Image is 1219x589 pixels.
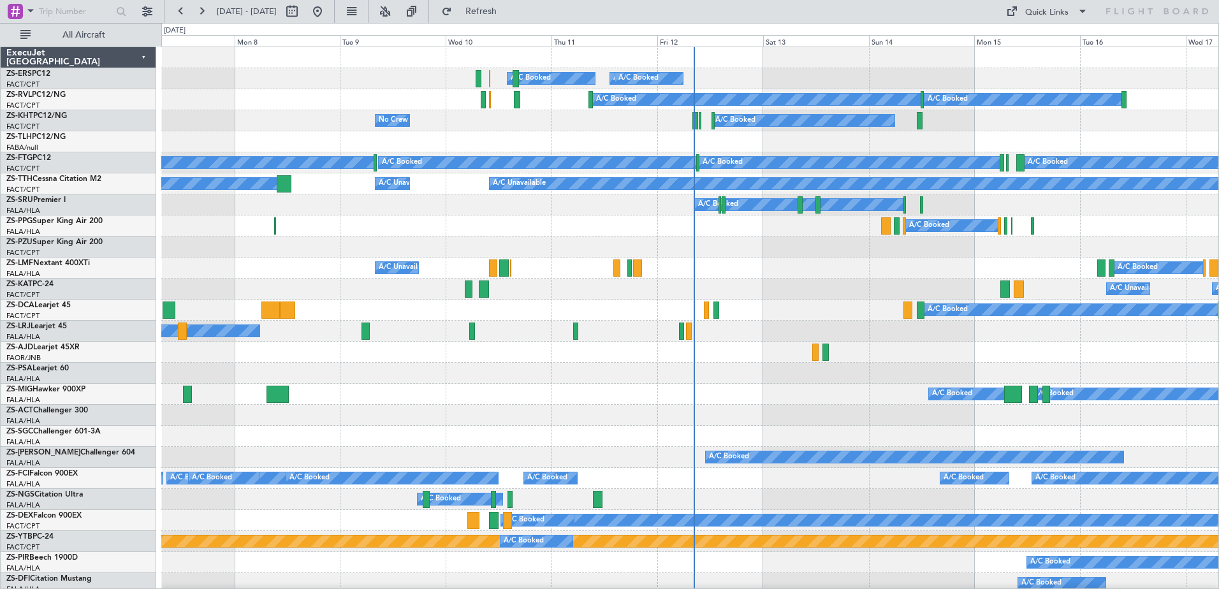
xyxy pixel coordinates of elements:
[869,35,975,47] div: Sun 14
[932,384,972,404] div: A/C Booked
[715,111,755,130] div: A/C Booked
[6,449,135,456] a: ZS-[PERSON_NAME]Challenger 604
[6,512,33,520] span: ZS-DEX
[6,564,40,573] a: FALA/HLA
[6,133,32,141] span: ZS-TLH
[1030,553,1070,572] div: A/C Booked
[6,196,33,204] span: ZS-SRU
[6,311,40,321] a: FACT/CPT
[6,491,34,498] span: ZS-NGS
[6,470,78,477] a: ZS-FCIFalcon 900EX
[379,111,408,130] div: No Crew
[33,31,135,40] span: All Aircraft
[1118,258,1158,277] div: A/C Booked
[6,259,90,267] a: ZS-LMFNextant 400XTi
[6,91,66,99] a: ZS-RVLPC12/NG
[6,428,33,435] span: ZS-SGC
[6,344,33,351] span: ZS-AJD
[703,153,743,172] div: A/C Booked
[6,323,31,330] span: ZS-LRJ
[192,469,232,488] div: A/C Booked
[6,533,33,541] span: ZS-YTB
[39,2,112,21] input: Trip Number
[613,69,653,88] div: A/C Booked
[164,25,186,36] div: [DATE]
[763,35,869,47] div: Sat 13
[289,469,330,488] div: A/C Booked
[6,91,32,99] span: ZS-RVL
[6,395,40,405] a: FALA/HLA
[455,7,508,16] span: Refresh
[6,521,40,531] a: FACT/CPT
[6,269,40,279] a: FALA/HLA
[6,386,85,393] a: ZS-MIGHawker 900XP
[6,470,29,477] span: ZS-FCI
[6,217,103,225] a: ZS-PPGSuper King Air 200
[6,458,40,468] a: FALA/HLA
[527,469,567,488] div: A/C Booked
[6,206,40,215] a: FALA/HLA
[504,532,544,551] div: A/C Booked
[6,133,66,141] a: ZS-TLHPC12/NG
[6,196,66,204] a: ZS-SRUPremier I
[6,80,40,89] a: FACT/CPT
[493,174,546,193] div: A/C Unavailable
[6,154,51,162] a: ZS-FTGPC12
[6,70,32,78] span: ZS-ERS
[235,35,340,47] div: Mon 8
[6,365,33,372] span: ZS-PSA
[6,101,40,110] a: FACT/CPT
[6,280,54,288] a: ZS-KATPC-24
[6,416,40,426] a: FALA/HLA
[6,248,40,258] a: FACT/CPT
[6,175,33,183] span: ZS-TTH
[6,332,40,342] a: FALA/HLA
[6,164,40,173] a: FACT/CPT
[6,259,33,267] span: ZS-LMF
[6,227,40,236] a: FALA/HLA
[618,69,659,88] div: A/C Booked
[6,554,29,562] span: ZS-PIR
[6,112,67,120] a: ZS-KHTPC12/NG
[6,302,71,309] a: ZS-DCALearjet 45
[6,479,40,489] a: FALA/HLA
[6,407,88,414] a: ZS-ACTChallenger 300
[6,365,69,372] a: ZS-PSALearjet 60
[6,386,33,393] span: ZS-MIG
[909,216,949,235] div: A/C Booked
[1033,384,1074,404] div: A/C Booked
[1028,153,1068,172] div: A/C Booked
[6,323,67,330] a: ZS-LRJLearjet 45
[6,575,92,583] a: ZS-DFICitation Mustang
[657,35,763,47] div: Fri 12
[6,238,33,246] span: ZS-PZU
[6,374,40,384] a: FALA/HLA
[435,1,512,22] button: Refresh
[129,35,235,47] div: Sun 7
[1035,469,1076,488] div: A/C Booked
[1000,1,1094,22] button: Quick Links
[6,542,40,552] a: FACT/CPT
[1080,35,1186,47] div: Tue 16
[6,533,54,541] a: ZS-YTBPC-24
[511,69,551,88] div: A/C Booked
[6,122,40,131] a: FACT/CPT
[596,90,636,109] div: A/C Booked
[446,35,551,47] div: Wed 10
[551,35,657,47] div: Thu 11
[974,35,1080,47] div: Mon 15
[6,238,103,246] a: ZS-PZUSuper King Air 200
[504,511,544,530] div: A/C Booked
[6,154,33,162] span: ZS-FTG
[6,500,40,510] a: FALA/HLA
[6,280,33,288] span: ZS-KAT
[1025,6,1069,19] div: Quick Links
[6,554,78,562] a: ZS-PIRBeech 1900D
[6,428,101,435] a: ZS-SGCChallenger 601-3A
[6,302,34,309] span: ZS-DCA
[928,300,968,319] div: A/C Booked
[698,195,738,214] div: A/C Booked
[340,35,446,47] div: Tue 9
[6,112,33,120] span: ZS-KHT
[379,174,432,193] div: A/C Unavailable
